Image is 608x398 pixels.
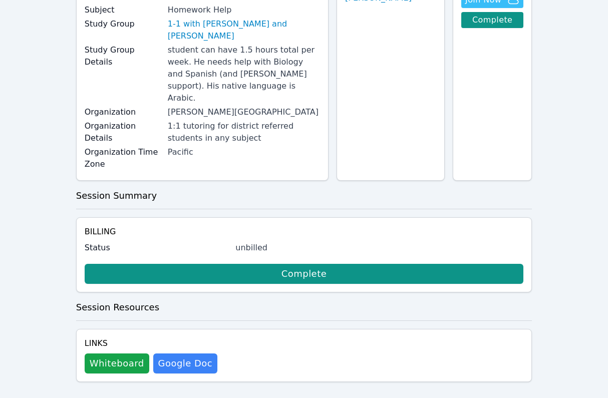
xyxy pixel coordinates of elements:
[85,120,162,144] label: Organization Details
[85,4,162,16] label: Subject
[85,264,524,284] a: Complete
[85,337,217,349] h4: Links
[85,242,230,254] label: Status
[168,44,320,104] div: student can have 1.5 hours total per week. He needs help with Biology and Spanish (and [PERSON_NA...
[76,189,532,203] h3: Session Summary
[168,4,320,16] div: Homework Help
[153,353,217,373] a: Google Doc
[85,106,162,118] label: Organization
[85,353,149,373] button: Whiteboard
[85,226,524,238] h4: Billing
[85,44,162,68] label: Study Group Details
[85,18,162,30] label: Study Group
[168,146,320,158] div: Pacific
[85,146,162,170] label: Organization Time Zone
[168,18,320,42] a: 1-1 with [PERSON_NAME] and [PERSON_NAME]
[76,300,532,314] h3: Session Resources
[168,120,320,144] div: 1:1 tutoring for district referred students in any subject
[461,12,523,28] a: Complete
[168,106,320,118] div: [PERSON_NAME][GEOGRAPHIC_DATA]
[235,242,523,254] div: unbilled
